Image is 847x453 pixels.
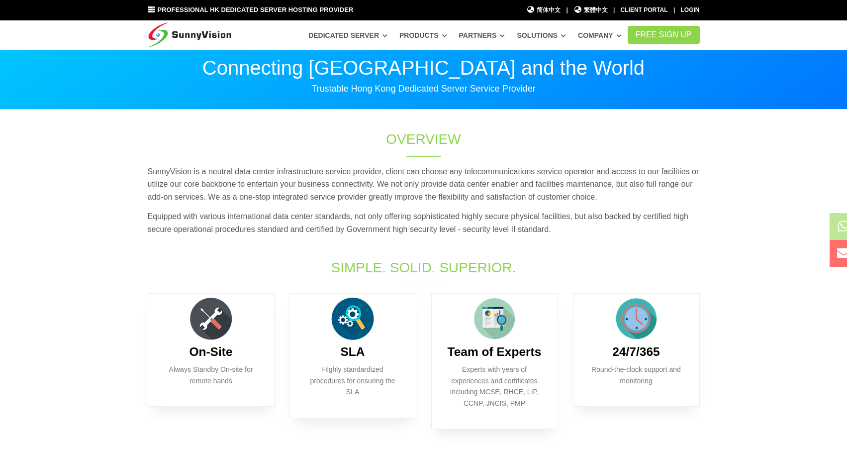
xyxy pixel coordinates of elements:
[612,345,659,358] b: 24/7/365
[258,129,589,149] h1: Overview
[613,5,615,15] li: |
[148,210,700,235] p: Equipped with various international data center standards, not only offering sophisticated highly...
[628,26,700,44] a: FREE Sign Up
[470,294,519,343] img: flat-chart-page.png
[157,6,353,13] span: Professional HK Dedicated Server Hosting Provider
[573,5,608,15] a: 繁體中文
[588,364,684,386] p: Round-the-clock support and monitoring
[258,258,589,277] h1: Simple. Solid. Superior.
[399,26,447,44] a: Products
[328,294,377,343] img: flat-search-cogs.png
[148,165,700,204] p: SunnyVision is a neutral data center infrastructure service provider, client can choose any telec...
[611,294,661,343] img: full-time.png
[448,345,542,358] b: Team of Experts
[189,345,232,358] b: On-Site
[341,345,365,358] b: SLA
[578,26,622,44] a: Company
[527,5,561,15] a: 简体中文
[621,6,668,13] a: Client Portal
[148,58,700,78] p: Connecting [GEOGRAPHIC_DATA] and the World
[186,294,236,343] img: flat-repair-tools.png
[148,83,700,95] p: Trustable Hong Kong Dedicated Server Service Provider
[447,364,543,409] p: Experts with years of experiences and certificates including MCSE, RHCE, LIP, CCNP, JNCIS, PMP
[681,6,700,13] a: Login
[305,364,401,397] p: Highly standardized procedures for ensuring the SLA
[517,26,566,44] a: Solutions
[673,5,675,15] li: |
[308,26,387,44] a: Dedicated Server
[459,26,505,44] a: Partners
[566,5,567,15] li: |
[163,364,259,386] p: Always Standby On-site for remote hands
